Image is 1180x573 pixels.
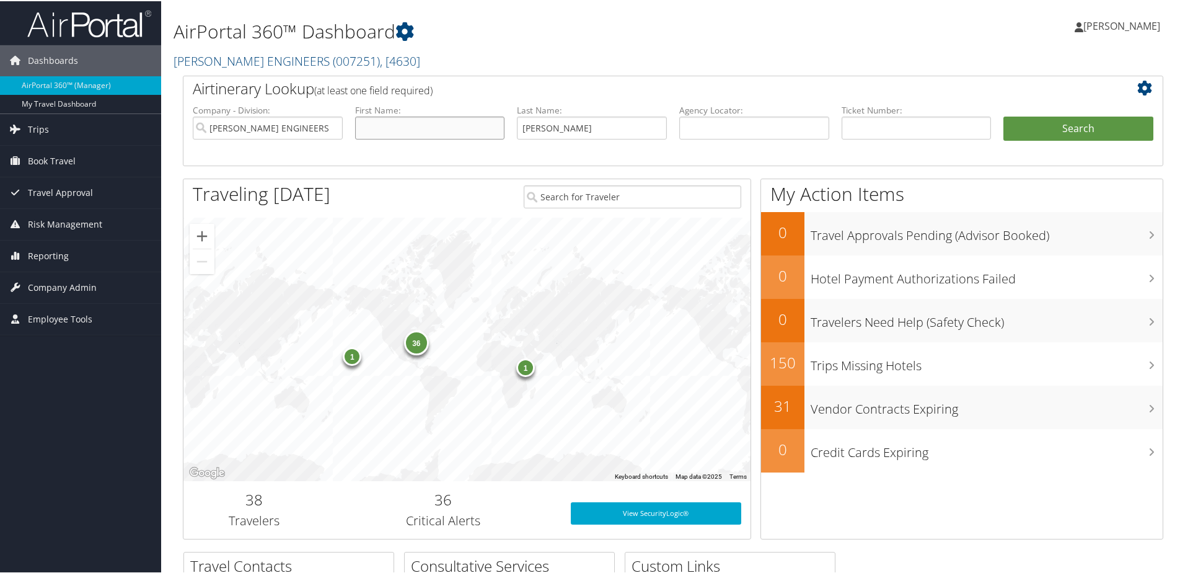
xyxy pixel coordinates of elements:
[343,346,362,365] div: 1
[811,437,1163,460] h3: Credit Cards Expiring
[1075,6,1173,43] a: [PERSON_NAME]
[517,103,667,115] label: Last Name:
[193,77,1072,98] h2: Airtinerary Lookup
[761,221,804,242] h2: 0
[811,263,1163,286] h3: Hotel Payment Authorizations Failed
[28,271,97,302] span: Company Admin
[355,103,505,115] label: First Name:
[190,223,214,247] button: Zoom in
[174,51,420,68] a: [PERSON_NAME] ENGINEERS
[187,464,227,480] img: Google
[516,357,535,376] div: 1
[28,44,78,75] span: Dashboards
[28,239,69,270] span: Reporting
[811,393,1163,417] h3: Vendor Contracts Expiring
[193,180,330,206] h1: Traveling [DATE]
[524,184,741,207] input: Search for Traveler
[761,211,1163,254] a: 0Travel Approvals Pending (Advisor Booked)
[811,306,1163,330] h3: Travelers Need Help (Safety Check)
[28,208,102,239] span: Risk Management
[314,82,433,96] span: (at least one field required)
[729,472,747,479] a: Terms (opens in new tab)
[404,329,429,353] div: 36
[761,264,804,285] h2: 0
[761,384,1163,428] a: 31Vendor Contracts Expiring
[335,511,552,528] h3: Critical Alerts
[761,308,804,329] h2: 0
[811,350,1163,373] h3: Trips Missing Hotels
[28,176,93,207] span: Travel Approval
[811,220,1163,243] h3: Travel Approvals Pending (Advisor Booked)
[761,180,1163,206] h1: My Action Items
[28,113,49,144] span: Trips
[842,103,992,115] label: Ticket Number:
[761,341,1163,384] a: 150Trips Missing Hotels
[193,488,316,509] h2: 38
[1003,115,1153,140] button: Search
[333,51,380,68] span: ( 007251 )
[615,471,668,480] button: Keyboard shortcuts
[676,472,722,479] span: Map data ©2025
[761,394,804,415] h2: 31
[335,488,552,509] h2: 36
[193,103,343,115] label: Company - Division:
[174,17,840,43] h1: AirPortal 360™ Dashboard
[761,298,1163,341] a: 0Travelers Need Help (Safety Check)
[190,248,214,273] button: Zoom out
[27,8,151,37] img: airportal-logo.png
[761,351,804,372] h2: 150
[679,103,829,115] label: Agency Locator:
[571,501,741,523] a: View SecurityLogic®
[380,51,420,68] span: , [ 4630 ]
[1083,18,1160,32] span: [PERSON_NAME]
[187,464,227,480] a: Open this area in Google Maps (opens a new window)
[761,428,1163,471] a: 0Credit Cards Expiring
[761,438,804,459] h2: 0
[761,254,1163,298] a: 0Hotel Payment Authorizations Failed
[28,144,76,175] span: Book Travel
[28,303,92,334] span: Employee Tools
[193,511,316,528] h3: Travelers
